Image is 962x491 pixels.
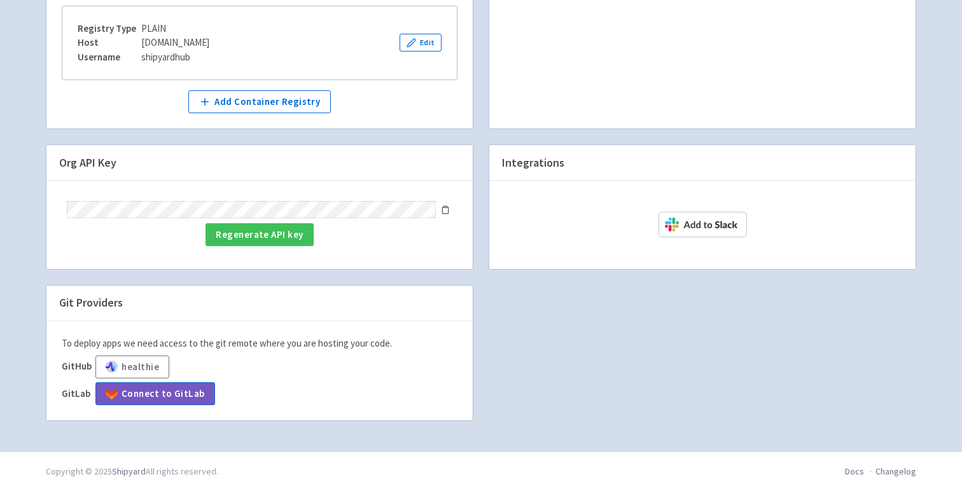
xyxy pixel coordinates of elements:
[489,145,916,181] h4: Integrations
[95,356,169,378] button: healthie
[78,22,209,36] div: PLAIN
[62,387,90,399] b: GitLab
[659,212,747,237] img: Add to Slack
[206,223,313,246] button: Regenerate API key
[46,145,473,181] h4: Org API Key
[78,22,136,34] b: Registry Type
[112,466,146,477] a: Shipyard
[78,36,99,48] b: Host
[46,465,218,478] div: Copyright © 2025 All rights reserved.
[188,90,330,113] button: Add Container Registry
[78,36,209,50] div: [DOMAIN_NAME]
[875,466,916,477] a: Changelog
[78,51,120,63] b: Username
[400,34,442,52] button: Edit
[62,336,457,351] p: To deploy apps we need access to the git remote where you are hosting your code.
[845,466,864,477] a: Docs
[78,50,209,65] div: shipyardhub
[62,360,92,372] b: GitHub
[95,382,215,405] a: Connect to GitLab
[46,286,473,321] h4: Git Providers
